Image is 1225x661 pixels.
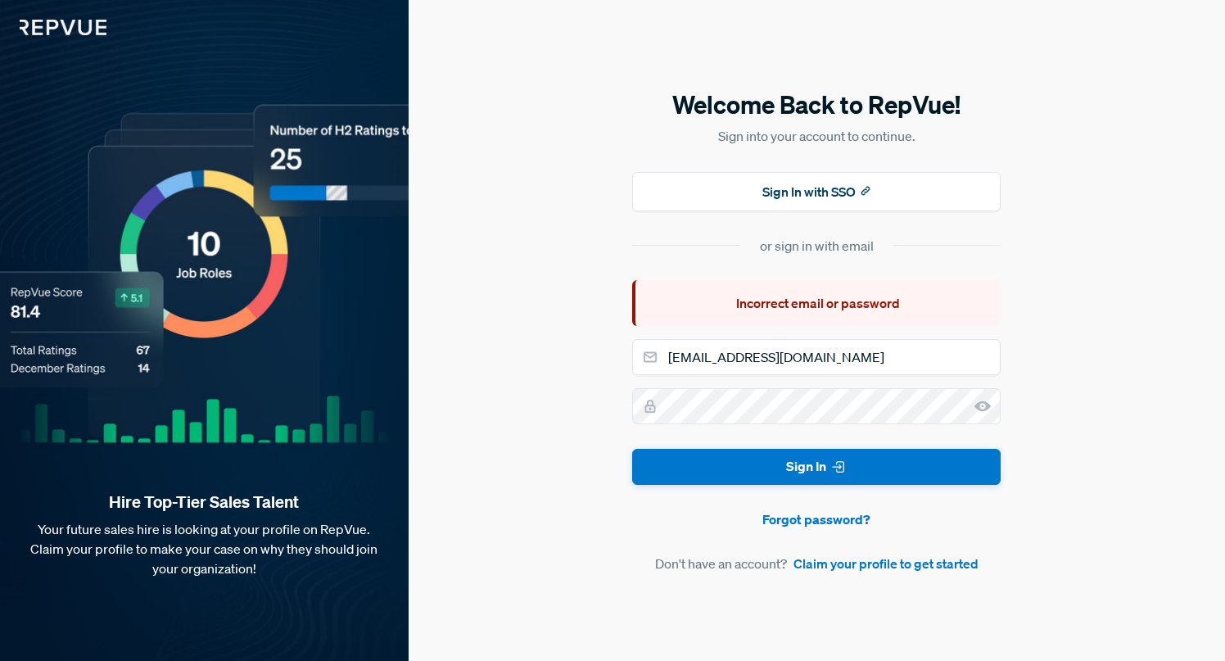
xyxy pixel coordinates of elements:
button: Sign In with SSO [632,172,1001,211]
p: Your future sales hire is looking at your profile on RepVue. Claim your profile to make your case... [26,519,382,578]
a: Claim your profile to get started [793,554,979,573]
h5: Welcome Back to RepVue! [632,88,1001,122]
article: Don't have an account? [632,554,1001,573]
div: or sign in with email [760,236,874,256]
button: Sign In [632,449,1001,486]
a: Forgot password? [632,509,1001,529]
strong: Hire Top-Tier Sales Talent [26,491,382,513]
div: Incorrect email or password [632,280,1001,326]
p: Sign into your account to continue. [632,126,1001,146]
input: Email address [632,339,1001,375]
